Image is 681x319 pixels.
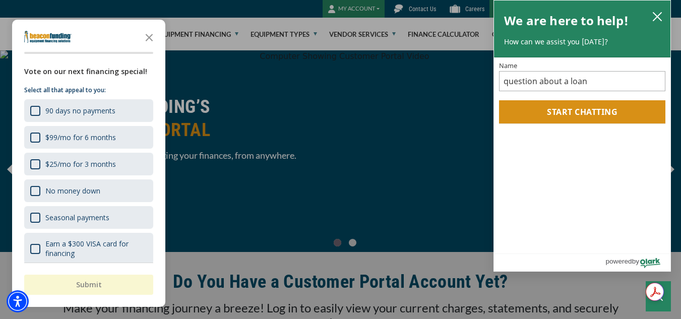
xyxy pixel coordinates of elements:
[45,159,116,169] div: $25/mo for 3 months
[499,100,665,123] button: Start chatting
[45,239,147,258] div: Earn a $300 VISA card for financing
[24,179,153,202] div: No money down
[24,275,153,295] button: Submit
[24,233,153,264] div: Earn a $300 VISA card for financing
[45,133,116,142] div: $99/mo for 6 months
[504,11,629,31] h2: We are here to help!
[139,27,159,47] button: Close the survey
[45,106,115,115] div: 90 days no payments
[45,186,100,196] div: No money down
[646,281,671,311] button: Close Chatbox
[649,9,665,23] button: close chatbox
[605,255,632,268] span: powered
[7,290,29,312] div: Accessibility Menu
[499,62,665,69] label: Name
[24,206,153,229] div: Seasonal payments
[45,213,109,222] div: Seasonal payments
[632,255,639,268] span: by
[504,37,660,47] p: How can we assist you [DATE]?
[24,31,72,43] img: Company logo
[24,126,153,149] div: $99/mo for 6 months
[24,153,153,175] div: $25/mo for 3 months
[499,71,665,91] input: Name
[605,254,670,271] a: Powered by Olark - open in a new tab
[12,20,165,307] div: Survey
[24,85,153,95] p: Select all that appeal to you:
[24,99,153,122] div: 90 days no payments
[24,66,153,77] div: Vote on our next financing special!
